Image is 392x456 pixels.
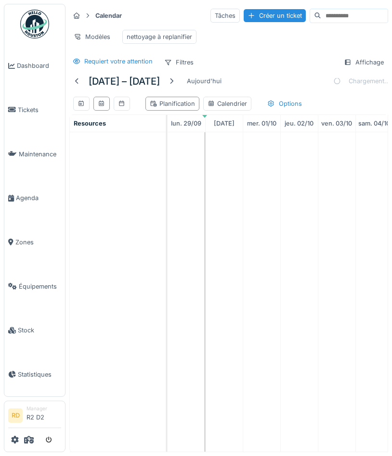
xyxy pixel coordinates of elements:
[127,32,192,41] div: nettoyage à replanifier
[263,97,306,111] div: Options
[4,132,65,176] a: Maintenance
[340,55,388,69] div: Affichage
[160,55,198,69] div: Filtres
[17,61,61,70] span: Dashboard
[210,9,240,23] div: Tâches
[211,117,237,130] a: 30 septembre 2025
[84,57,153,66] div: Requiert votre attention
[169,117,204,130] a: 29 septembre 2025
[8,408,23,423] li: RD
[15,238,61,247] span: Zones
[4,264,65,308] a: Équipements
[183,75,225,88] div: Aujourd'hui
[20,10,49,38] img: Badge_color-CXgf-gQk.svg
[4,44,65,88] a: Dashboard
[319,117,354,130] a: 3 octobre 2025
[4,220,65,265] a: Zones
[208,99,247,108] div: Calendrier
[19,150,61,159] span: Maintenance
[282,117,316,130] a: 2 octobre 2025
[18,105,61,114] span: Tickets
[8,405,61,428] a: RD ManagerR2 D2
[69,30,115,44] div: Modèles
[4,353,65,397] a: Statistiques
[18,326,61,335] span: Stock
[19,282,61,291] span: Équipements
[4,308,65,353] a: Stock
[150,99,195,108] div: Planification
[16,193,61,203] span: Agenda
[26,405,61,412] div: Manager
[244,9,306,22] div: Créer un ticket
[4,88,65,132] a: Tickets
[245,117,279,130] a: 1 octobre 2025
[74,120,106,127] span: Resources
[89,76,160,87] h5: [DATE] – [DATE]
[333,74,388,89] div: Chargement..
[4,176,65,220] a: Agenda
[26,405,61,426] li: R2 D2
[91,11,126,20] strong: Calendar
[18,370,61,379] span: Statistiques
